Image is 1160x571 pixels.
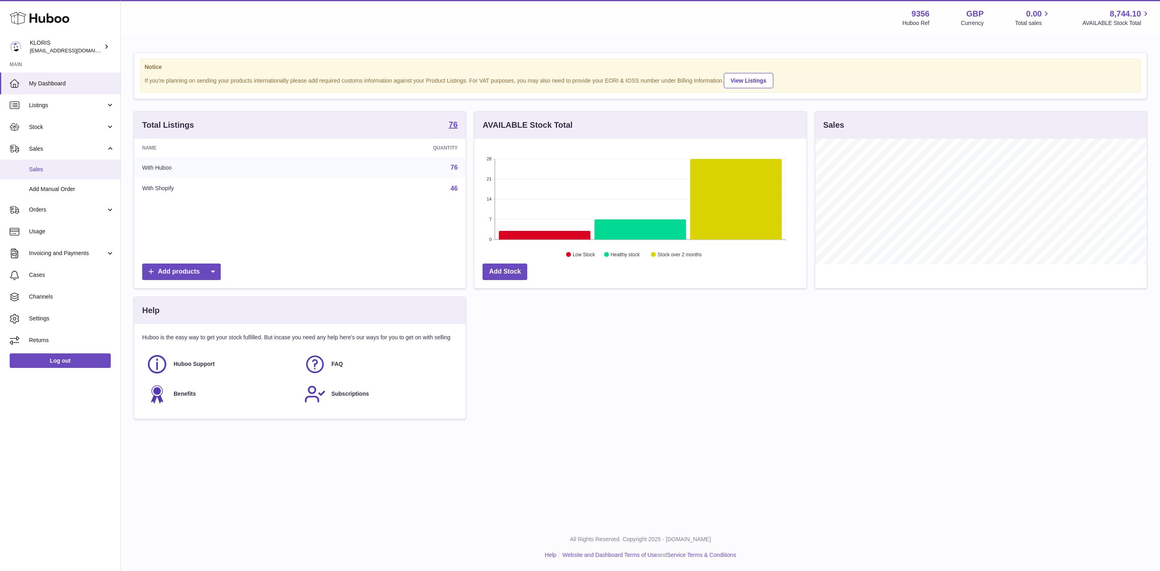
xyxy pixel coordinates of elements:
[487,156,492,161] text: 28
[487,197,492,201] text: 14
[142,334,458,341] p: Huboo is the easy way to get your stock fulfilled. But incase you need any help here's our ways f...
[29,228,114,235] span: Usage
[29,166,114,173] span: Sales
[142,120,194,131] h3: Total Listings
[658,252,702,257] text: Stock over 2 months
[489,217,492,222] text: 7
[483,120,572,131] h3: AVAILABLE Stock Total
[134,157,313,178] td: With Huboo
[29,293,114,301] span: Channels
[146,383,296,405] a: Benefits
[134,139,313,157] th: Name
[449,120,458,129] strong: 76
[911,8,930,19] strong: 9356
[313,139,466,157] th: Quantity
[451,164,458,171] a: 76
[10,41,22,53] img: internalAdmin-9356@internal.huboo.com
[304,383,454,405] a: Subscriptions
[1110,8,1141,19] span: 8,744.10
[30,39,102,54] div: KLORIS
[142,305,159,316] h3: Help
[667,552,736,558] a: Service Terms & Conditions
[29,249,106,257] span: Invoicing and Payments
[611,252,640,257] text: Healthy stock
[29,336,114,344] span: Returns
[145,72,1136,88] div: If you're planning on sending your products internationally please add required customs informati...
[559,551,736,559] li: and
[29,123,106,131] span: Stock
[10,353,111,368] a: Log out
[145,63,1136,71] strong: Notice
[1082,19,1150,27] span: AVAILABLE Stock Total
[304,353,454,375] a: FAQ
[1026,8,1042,19] span: 0.00
[29,80,114,87] span: My Dashboard
[1015,8,1051,27] a: 0.00 Total sales
[29,271,114,279] span: Cases
[29,185,114,193] span: Add Manual Order
[961,19,984,27] div: Currency
[134,178,313,199] td: With Shopify
[903,19,930,27] div: Huboo Ref
[573,252,595,257] text: Low Stock
[174,360,215,368] span: Huboo Support
[29,206,106,214] span: Orders
[966,8,984,19] strong: GBP
[724,73,773,88] a: View Listings
[29,145,106,153] span: Sales
[489,237,492,242] text: 0
[545,552,557,558] a: Help
[483,264,527,280] a: Add Stock
[30,47,118,54] span: [EMAIL_ADDRESS][DOMAIN_NAME]
[142,264,221,280] a: Add products
[331,360,343,368] span: FAQ
[146,353,296,375] a: Huboo Support
[1015,19,1051,27] span: Total sales
[1082,8,1150,27] a: 8,744.10 AVAILABLE Stock Total
[823,120,844,131] h3: Sales
[487,176,492,181] text: 21
[174,390,196,398] span: Benefits
[29,315,114,322] span: Settings
[562,552,657,558] a: Website and Dashboard Terms of Use
[29,102,106,109] span: Listings
[331,390,369,398] span: Subscriptions
[449,120,458,130] a: 76
[127,536,1154,543] p: All Rights Reserved. Copyright 2025 - [DOMAIN_NAME]
[451,185,458,192] a: 46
